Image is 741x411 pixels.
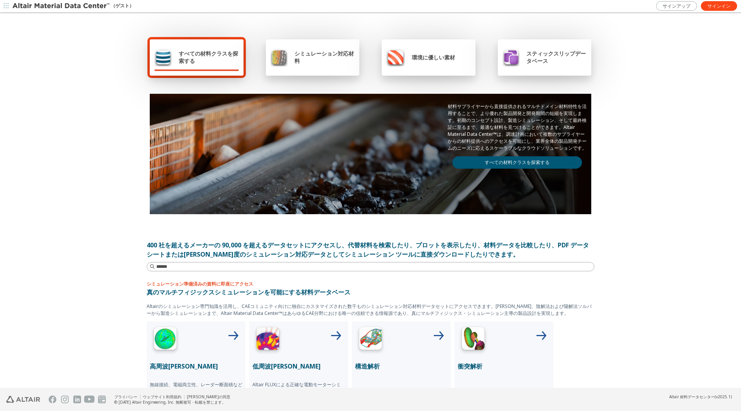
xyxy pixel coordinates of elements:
font: 真のマルチフィジックスシミュレーションを可能にする材料データベース [147,288,350,296]
font: Altairのシミュレーション専門知識を活用し、CAEコミュニティ向けに独自にカスタマイズされた数千ものシミュレーション対応材料データセットにアクセスできます。[PERSON_NAME]、陰解法... [147,303,592,316]
font: （ゲスト） [111,2,134,9]
a: サインアップ [656,1,697,11]
a: すべての材料クラスを探索する [452,156,582,169]
img: すべての材料クラスを探索する [154,48,172,66]
img: アルテアエンジニアリング [6,396,40,403]
img: 環境に優しい素材 [386,48,405,66]
font: 400 社を超えるメーカーの 90,000 を超えるデータセットにアクセスし、代替材料を検索したり、プロットを表示したり、材料データを比較したり、PDF データシートまたは[PERSON_NAM... [147,241,589,259]
font: サインアップ [663,3,690,9]
font: 衝突解析 [458,362,482,370]
font: 材料サプライヤーから直接提供されるマルチドメイン材料特性を活用することで、より優れた製品開発と開発期間の短縮を実現します。初期のコンセプト設計、製造シミュレーション、そして最終検証に至るまで、最... [448,103,587,151]
img: 低周波アイコン [252,325,283,355]
font: © [DATE] Altair Engineering, Inc. 無断複写・転載を禁じます。 [114,399,226,405]
font: シミュレーション準備済みの資料に即座にアクセス [147,281,253,287]
font: 構造解析 [355,362,380,370]
a: サインイン [701,1,737,11]
img: 構造解析アイコン [355,325,386,355]
font: すべての材料クラスを探索する [179,50,238,64]
font: 低周波[PERSON_NAME] [252,362,321,370]
img: Altair 材料データセンター [12,2,111,10]
font: シミュレーション対応材料 [294,50,354,64]
font: サインイン [707,3,731,9]
font: Altair 材料データセンター [669,394,715,399]
font: 環境に優しい素材 [412,54,455,61]
img: 高頻度アイコン [150,325,181,355]
font: Altair FLUXによる正確な電動モーターシミュレーションのための包括的な電磁気および熱データ [252,381,345,400]
a: [PERSON_NAME]の同意 [187,394,230,399]
font: スティックスリップデータベース [526,50,586,64]
img: 衝突解析アイコン [458,325,489,355]
font: すべての材料クラスを探索する [485,159,550,166]
img: スティックスリップデータベース [502,48,519,66]
a: ウェブサイト利用規約 [143,394,181,399]
a: プライバシー [114,394,137,399]
img: シミュレーション対応材料 [271,48,288,66]
font: 高周波[PERSON_NAME] [150,362,218,370]
font: (v2025.1) [715,394,732,399]
font: 無線接続、電磁両立性、レーダー断面積などをシミュレーションするための材料 [150,381,242,394]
